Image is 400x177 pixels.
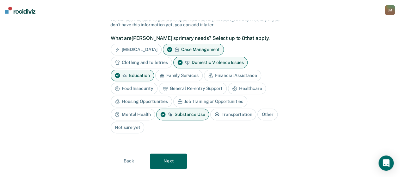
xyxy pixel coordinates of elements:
[385,5,395,15] button: JM
[110,17,290,28] div: We will use this data to generate opportunities for [PERSON_NAME] . It's okay if you don't have t...
[173,57,248,68] div: Domestic Violence Issues
[159,83,227,94] div: General Re-entry Support
[111,57,172,68] div: Clothing and Toiletries
[110,154,147,169] button: Back
[111,83,157,94] div: Food Insecurity
[111,44,162,55] div: [MEDICAL_DATA]
[155,70,203,81] div: Family Services
[163,44,224,55] div: Case Management
[378,155,394,171] div: Open Intercom Messenger
[111,109,155,120] div: Mental Health
[210,109,256,120] div: Transportation
[257,109,277,120] div: Other
[111,122,144,133] div: Not sure yet
[385,5,395,15] div: J M
[111,35,286,41] label: What are [PERSON_NAME]'s primary needs? Select up to 8 that apply.
[173,96,247,107] div: Job Training or Opportunities
[204,70,261,81] div: Financial Assistance
[150,154,187,169] button: Next
[111,96,172,107] div: Housing Opportunities
[5,7,35,14] img: Recidiviz
[111,70,154,81] div: Education
[156,109,209,120] div: Substance Use
[228,83,266,94] div: Healthcare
